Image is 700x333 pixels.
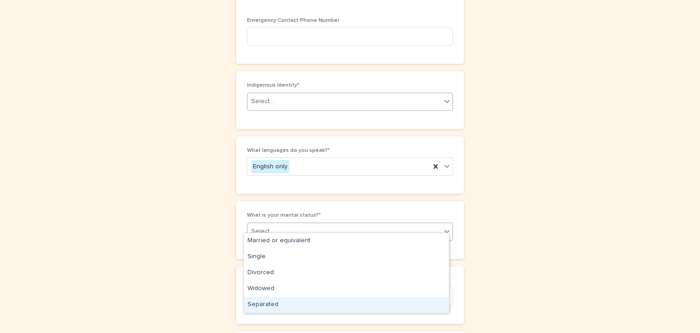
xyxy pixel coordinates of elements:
span: What languages do you speak?* [247,148,330,153]
div: Married or equivalent [244,233,449,249]
div: English only [251,160,289,173]
div: Divorced [244,265,449,281]
div: Widowed [244,281,449,297]
span: Emergency Contact Phone Number [247,18,340,23]
div: Separated [244,297,449,313]
div: Select... [251,97,274,106]
span: Indigenous Identity* [247,83,299,88]
div: Select... [251,227,274,236]
span: What is your marital status?* [247,213,321,218]
div: Single [244,249,449,265]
